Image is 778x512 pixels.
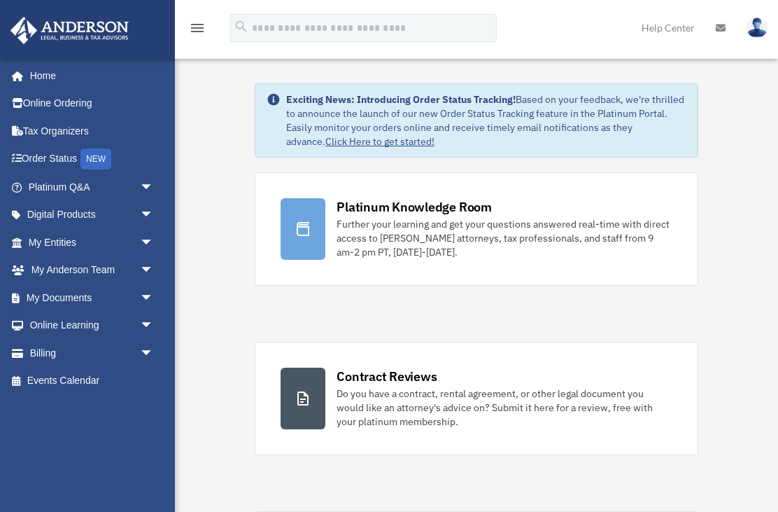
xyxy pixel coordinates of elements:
div: Based on your feedback, we're thrilled to announce the launch of our new Order Status Tracking fe... [286,92,686,148]
a: Online Ordering [10,90,175,118]
div: Platinum Knowledge Room [337,198,492,216]
div: Contract Reviews [337,368,437,385]
span: arrow_drop_down [140,173,168,202]
i: menu [189,20,206,36]
img: Anderson Advisors Platinum Portal [6,17,133,44]
a: Home [10,62,168,90]
a: Digital Productsarrow_drop_down [10,201,175,229]
span: arrow_drop_down [140,228,168,257]
div: Do you have a contract, rental agreement, or other legal document you would like an attorney's ad... [337,387,672,429]
a: My Entitiesarrow_drop_down [10,228,175,256]
span: arrow_drop_down [140,256,168,285]
a: Billingarrow_drop_down [10,339,175,367]
a: Events Calendar [10,367,175,395]
a: My Documentsarrow_drop_down [10,284,175,312]
span: arrow_drop_down [140,339,168,368]
i: search [234,19,249,34]
span: arrow_drop_down [140,284,168,312]
a: Contract Reviews Do you have a contract, rental agreement, or other legal document you would like... [255,342,698,455]
span: arrow_drop_down [140,201,168,230]
a: Platinum Knowledge Room Further your learning and get your questions answered real-time with dire... [255,172,698,286]
a: Order StatusNEW [10,145,175,174]
a: Tax Organizers [10,117,175,145]
span: arrow_drop_down [140,312,168,340]
div: Further your learning and get your questions answered real-time with direct access to [PERSON_NAM... [337,217,672,259]
a: menu [189,25,206,36]
a: Platinum Q&Aarrow_drop_down [10,173,175,201]
div: NEW [80,148,111,169]
a: My Anderson Teamarrow_drop_down [10,256,175,284]
a: Click Here to get started! [325,135,434,148]
a: Online Learningarrow_drop_down [10,312,175,340]
img: User Pic [747,18,768,38]
strong: Exciting News: Introducing Order Status Tracking! [286,93,516,106]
